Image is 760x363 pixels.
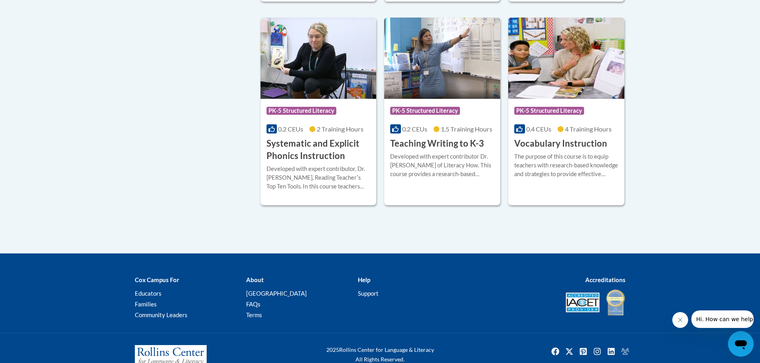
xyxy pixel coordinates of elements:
a: Support [358,290,379,297]
span: Hi. How can we help? [5,6,65,12]
a: Facebook Group [619,345,632,358]
a: Course LogoPK-5 Structured Literacy0.4 CEUs4 Training Hours Vocabulary InstructionThe purpose of ... [508,18,624,205]
div: Developed with expert contributor, Dr. [PERSON_NAME], Reading Teacherʹs Top Ten Tools. In this co... [266,165,371,191]
span: 0.2 CEUs [402,125,427,133]
a: Families [135,300,157,308]
span: 0.2 CEUs [278,125,303,133]
a: Community Leaders [135,311,188,318]
h3: Vocabulary Instruction [514,137,607,150]
a: Terms [246,311,262,318]
a: Educators [135,290,162,297]
div: Developed with expert contributor Dr. [PERSON_NAME] of Literacy How. This course provides a resea... [390,152,494,179]
a: FAQs [246,300,261,308]
span: PK-5 Structured Literacy [390,107,460,115]
a: Twitter [563,345,576,358]
b: About [246,276,264,283]
b: Accreditations [585,276,626,283]
a: Linkedin [605,345,618,358]
iframe: Button to launch messaging window [728,331,754,357]
img: Accredited IACET® Provider [566,292,600,312]
img: Pinterest icon [577,345,590,358]
img: Facebook group icon [619,345,632,358]
span: 2 Training Hours [317,125,363,133]
iframe: Message from company [691,310,754,328]
b: Help [358,276,370,283]
h3: Systematic and Explicit Phonics Instruction [266,137,371,162]
h3: Teaching Writing to K-3 [390,137,484,150]
img: Course Logo [384,18,500,99]
span: 1.5 Training Hours [441,125,492,133]
img: Course Logo [508,18,624,99]
img: IDA® Accredited [606,288,626,316]
a: [GEOGRAPHIC_DATA] [246,290,307,297]
span: PK-5 Structured Literacy [266,107,336,115]
img: LinkedIn icon [605,345,618,358]
a: Facebook [549,345,562,358]
img: Facebook icon [549,345,562,358]
span: 4 Training Hours [565,125,612,133]
img: Twitter icon [563,345,576,358]
span: 2025 [326,346,339,353]
div: The purpose of this course is to equip teachers with research-based knowledge and strategies to p... [514,152,618,179]
img: Course Logo [261,18,377,99]
a: Instagram [591,345,604,358]
img: Instagram icon [591,345,604,358]
a: Course LogoPK-5 Structured Literacy0.2 CEUs1.5 Training Hours Teaching Writing to K-3Developed wi... [384,18,500,205]
a: Pinterest [577,345,590,358]
b: Cox Campus For [135,276,179,283]
iframe: Close message [672,312,688,328]
span: PK-5 Structured Literacy [514,107,584,115]
span: 0.4 CEUs [526,125,551,133]
a: Course LogoPK-5 Structured Literacy0.2 CEUs2 Training Hours Systematic and Explicit Phonics Instr... [261,18,377,205]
